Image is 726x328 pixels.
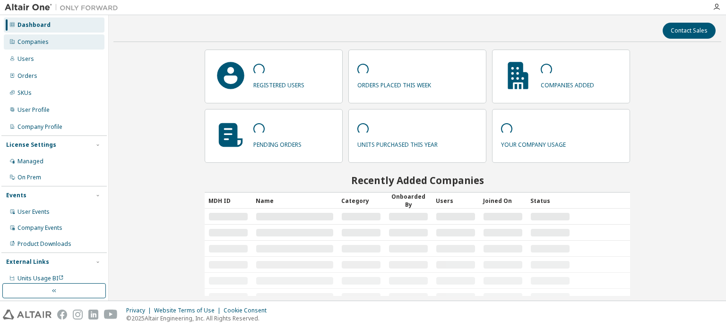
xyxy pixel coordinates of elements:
img: Altair One [5,3,123,12]
div: Onboarded By [389,193,428,209]
div: MDH ID [208,193,248,208]
div: Website Terms of Use [154,307,224,314]
div: On Prem [17,174,41,181]
div: Company Events [17,224,62,232]
div: Events [6,192,26,199]
div: Cookie Consent [224,307,272,314]
p: companies added [541,78,594,89]
div: Status [530,193,570,208]
div: Product Downloads [17,240,71,248]
img: instagram.svg [73,310,83,320]
div: Joined On [483,193,523,208]
div: External Links [6,258,49,266]
div: Privacy [126,307,154,314]
div: User Profile [17,106,50,114]
div: Company Profile [17,123,62,131]
p: units purchased this year [357,138,438,149]
div: Orders [17,72,37,80]
div: Managed [17,158,43,165]
div: Category [341,193,381,208]
div: Companies [17,38,49,46]
div: SKUs [17,89,32,97]
span: Units Usage BI [17,274,64,282]
p: registered users [253,78,304,89]
p: your company usage [501,138,566,149]
div: Users [17,55,34,63]
h2: Recently Added Companies [205,174,630,186]
div: User Events [17,208,50,216]
img: linkedin.svg [88,310,98,320]
div: Users [436,193,475,208]
div: Name [256,193,334,208]
button: Contact Sales [663,23,716,39]
div: License Settings [6,141,56,149]
img: youtube.svg [104,310,118,320]
div: Dashboard [17,21,51,29]
p: orders placed this week [357,78,431,89]
img: altair_logo.svg [3,310,52,320]
p: © 2025 Altair Engineering, Inc. All Rights Reserved. [126,314,272,322]
img: facebook.svg [57,310,67,320]
p: pending orders [253,138,302,149]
